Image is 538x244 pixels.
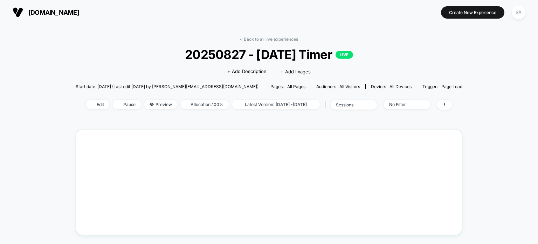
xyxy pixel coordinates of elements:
[95,47,443,62] span: 20250827 - [DATE] Timer
[287,84,305,89] span: all pages
[11,7,81,18] button: [DOMAIN_NAME]
[281,69,311,74] span: + Add Images
[336,102,364,107] div: sessions
[13,7,23,18] img: Visually logo
[422,84,462,89] div: Trigger:
[76,84,258,89] span: Start date: [DATE] (Last edit [DATE] by [PERSON_NAME][EMAIL_ADDRESS][DOMAIN_NAME])
[336,51,353,59] p: LIVE
[510,5,527,20] button: SA
[86,100,109,109] span: Edit
[144,100,177,109] span: Preview
[339,84,360,89] span: All Visitors
[441,6,504,19] button: Create New Experience
[270,84,305,89] div: Pages:
[113,100,141,109] span: Pause
[441,84,462,89] span: Page Load
[389,84,412,89] span: all devices
[323,100,331,110] span: |
[240,37,298,42] a: < Back to all live experiences
[512,6,525,19] div: SA
[316,84,360,89] div: Audience:
[227,68,267,75] span: + Add Description
[389,102,417,107] div: No Filter
[181,100,229,109] span: Allocation: 100%
[365,84,417,89] span: Device:
[28,9,79,16] span: [DOMAIN_NAME]
[232,100,320,109] span: Latest Version: [DATE] - [DATE]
